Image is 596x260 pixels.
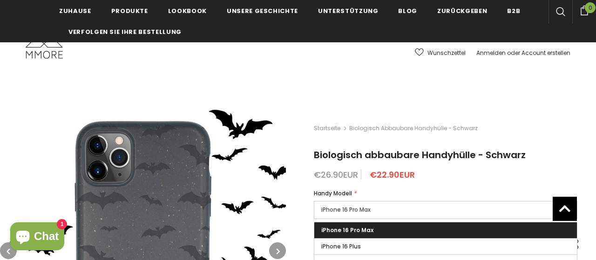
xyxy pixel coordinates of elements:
[585,2,596,13] span: 0
[476,49,506,57] a: Anmelden
[168,7,207,15] span: Lookbook
[68,27,182,36] span: Verfolgen Sie Ihre Bestellung
[507,49,520,57] span: oder
[68,21,182,42] a: Verfolgen Sie Ihre Bestellung
[7,222,67,253] inbox-online-store-chat: Onlineshop-Chat von Shopify
[26,33,63,59] img: MMORE Cases
[111,7,148,15] span: Produkte
[572,4,596,15] a: 0
[321,242,361,250] span: iPhone 16 Plus
[321,226,373,234] span: iPhone 16 Pro Max
[415,45,466,61] a: Wunschzettel
[314,169,358,180] span: €26.90EUR
[227,7,298,15] span: Unsere Geschichte
[318,7,378,15] span: Unterstützung
[314,201,577,219] label: iPhone 16 Pro Max
[349,123,478,134] span: Biologisch abbaubare Handyhülle - Schwarz
[314,123,340,134] a: Startseite
[398,7,417,15] span: Blog
[314,189,352,197] span: Handy Modell
[521,49,570,57] a: Account erstellen
[59,7,91,15] span: Zuhause
[370,169,415,180] span: €22.90EUR
[437,7,487,15] span: Zurückgeben
[507,7,520,15] span: B2B
[314,148,526,161] span: Biologisch abbaubare Handyhülle - Schwarz
[427,48,466,58] span: Wunschzettel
